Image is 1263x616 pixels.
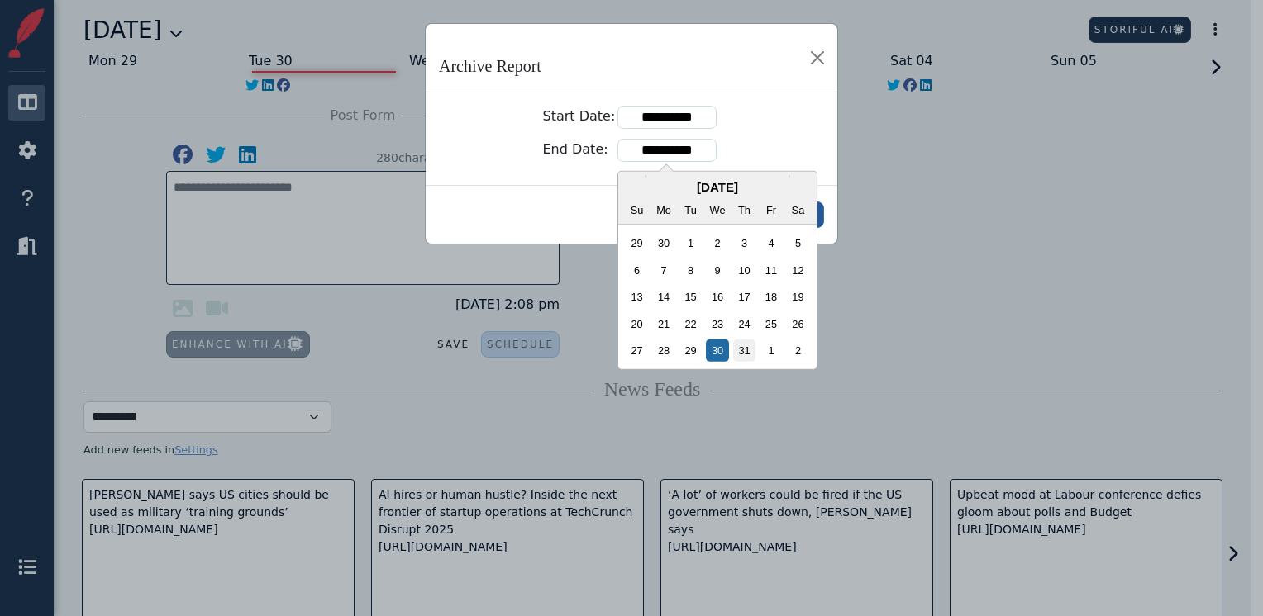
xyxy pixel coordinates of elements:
[679,199,702,221] div: Tu
[760,232,782,254] div: Choose Friday, July 4th, 2025
[439,54,541,78] h5: Archive Report
[626,258,648,281] div: Choose Sunday, July 6th, 2025
[626,199,648,221] div: Su
[653,258,675,281] div: Choose Monday, July 7th, 2025
[618,178,817,197] div: [DATE]
[787,199,809,221] div: Sa
[653,286,675,308] div: Choose Monday, July 14th, 2025
[653,232,675,254] div: Choose Monday, June 30th, 2025
[760,339,782,362] div: Choose Friday, August 1st, 2025
[733,312,755,334] div: Choose Thursday, July 24th, 2025
[733,232,755,254] div: Choose Thursday, July 3rd, 2025
[760,286,782,308] div: Choose Friday, July 18th, 2025
[706,232,728,254] div: Choose Wednesday, July 2nd, 2025
[787,286,809,308] div: Choose Saturday, July 19th, 2025
[706,312,728,334] div: Choose Wednesday, July 23rd, 2025
[733,199,755,221] div: Th
[626,232,648,254] div: Choose Sunday, June 29th, 2025
[789,173,815,200] button: Next Month
[706,199,728,221] div: We
[706,286,728,308] div: Choose Wednesday, July 16th, 2025
[733,339,755,362] div: Choose Thursday, July 31st, 2025
[543,140,617,159] span: End Date:
[787,312,809,334] div: Choose Saturday, July 26th, 2025
[787,232,809,254] div: Choose Saturday, July 5th, 2025
[804,45,831,71] button: Close
[620,173,646,200] button: Previous Month
[1193,542,1251,604] iframe: Chat
[760,312,782,334] div: Choose Friday, July 25th, 2025
[626,286,648,308] div: Choose Sunday, July 13th, 2025
[679,312,702,334] div: Choose Tuesday, July 22nd, 2025
[653,199,675,221] div: Mo
[623,230,811,363] div: month 2025-07
[653,339,675,362] div: Choose Monday, July 28th, 2025
[622,167,648,192] span: Previous Month
[543,107,617,126] span: Start Date:
[733,258,755,281] div: Choose Thursday, July 10th, 2025
[679,258,702,281] div: Choose Tuesday, July 8th, 2025
[679,339,702,362] div: Choose Tuesday, July 29th, 2025
[760,199,782,221] div: Fr
[787,167,813,192] span: Next Month
[626,312,648,334] div: Choose Sunday, July 20th, 2025
[706,339,728,362] div: Choose Wednesday, July 30th, 2025
[706,258,728,281] div: Choose Wednesday, July 9th, 2025
[653,312,675,334] div: Choose Monday, July 21st, 2025
[733,286,755,308] div: Choose Thursday, July 17th, 2025
[679,232,702,254] div: Choose Tuesday, July 1st, 2025
[760,258,782,281] div: Choose Friday, July 11th, 2025
[787,258,809,281] div: Choose Saturday, July 12th, 2025
[787,339,809,362] div: Choose Saturday, August 2nd, 2025
[626,339,648,362] div: Choose Sunday, July 27th, 2025
[679,286,702,308] div: Choose Tuesday, July 15th, 2025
